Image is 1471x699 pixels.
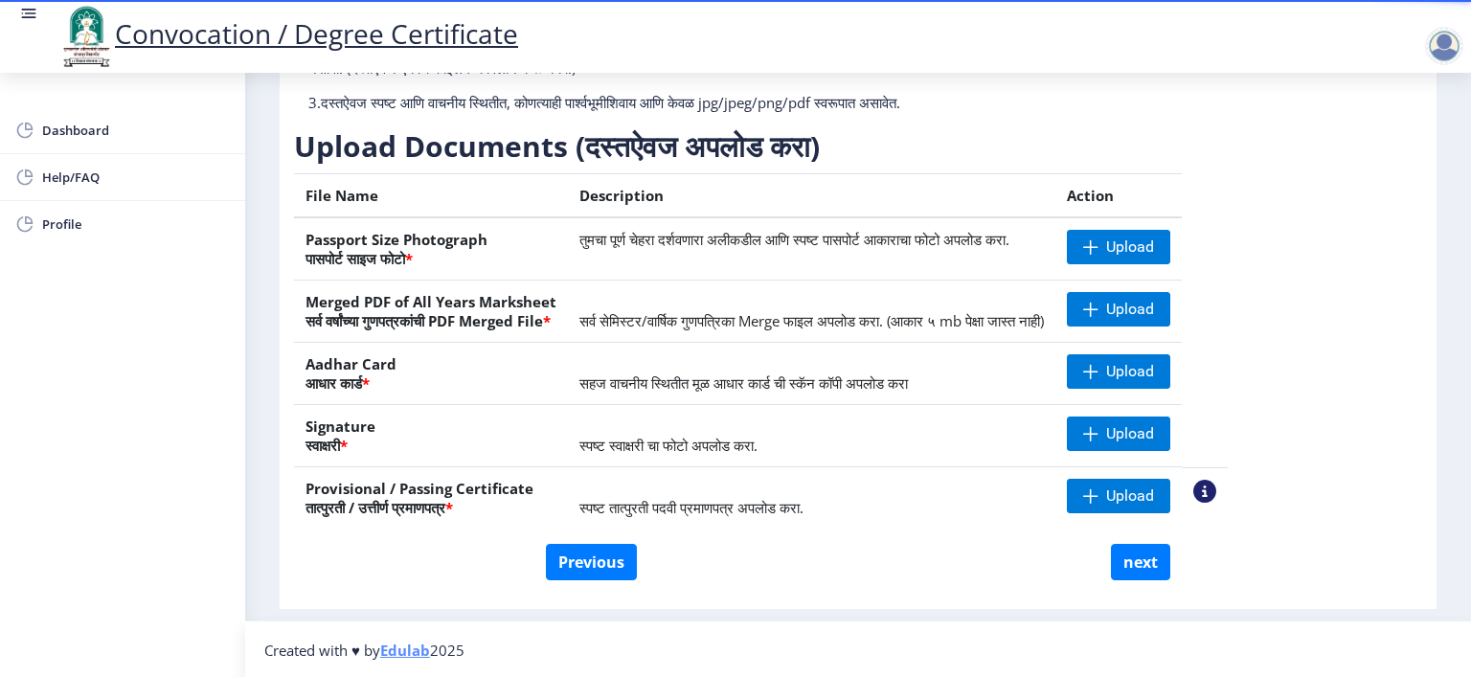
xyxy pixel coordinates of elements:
[579,311,1044,330] span: सर्व सेमिस्टर/वार्षिक गुणपत्रिका Merge फाइल अपलोड करा. (आकार ५ mb पेक्षा जास्त नाही)
[42,166,230,189] span: Help/FAQ
[1106,424,1154,443] span: Upload
[294,174,568,218] th: File Name
[264,641,464,660] span: Created with ♥ by 2025
[1106,486,1154,506] span: Upload
[1111,544,1170,580] button: next
[568,217,1055,281] td: तुमचा पूर्ण चेहरा दर्शवणारा अलीकडील आणि स्पष्ट पासपोर्ट आकाराचा फोटो अपलोड करा.
[568,174,1055,218] th: Description
[1055,174,1182,218] th: Action
[294,467,568,530] th: Provisional / Passing Certificate तात्पुरती / उत्तीर्ण प्रमाणपत्र
[579,498,803,517] span: स्पष्ट तात्पुरती पदवी प्रमाणपत्र अपलोड करा.
[1193,480,1216,503] nb-action: View Sample PDC
[294,281,568,343] th: Merged PDF of All Years Marksheet सर्व वर्षांच्या गुणपत्रकांची PDF Merged File
[42,119,230,142] span: Dashboard
[42,213,230,236] span: Profile
[1106,362,1154,381] span: Upload
[57,15,518,52] a: Convocation / Degree Certificate
[1106,300,1154,319] span: Upload
[57,4,115,69] img: logo
[308,93,1031,112] p: 3.दस्तऐवज स्पष्ट आणि वाचनीय स्थितीत, कोणत्याही पार्श्वभूमीशिवाय आणि केवळ jpg/jpeg/png/pdf स्वरूपा...
[1106,237,1154,257] span: Upload
[546,544,637,580] button: Previous
[294,217,568,281] th: Passport Size Photograph पासपोर्ट साइज फोटो
[294,343,568,405] th: Aadhar Card आधार कार्ड
[294,405,568,467] th: Signature स्वाक्षरी
[380,641,430,660] a: Edulab
[579,373,908,393] span: सहज वाचनीय स्थितीत मूळ आधार कार्ड ची स्कॅन कॉपी अपलोड करा
[579,436,758,455] span: स्पष्ट स्वाक्षरी चा फोटो अपलोड करा.
[294,127,1228,166] h3: Upload Documents (दस्तऐवज अपलोड करा)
